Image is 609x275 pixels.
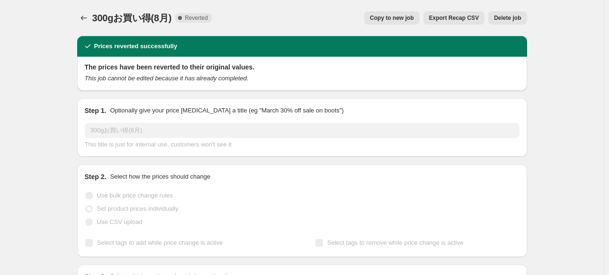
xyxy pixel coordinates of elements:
button: Export Recap CSV [423,11,484,25]
button: Copy to new job [364,11,420,25]
span: Delete job [494,14,521,22]
p: Optionally give your price [MEDICAL_DATA] a title (eg "March 30% off sale on boots") [110,106,343,115]
span: Use CSV upload [97,218,143,225]
span: 300gお買い得(8月) [92,13,172,23]
span: Use bulk price change rules [97,192,173,199]
h2: Prices reverted successfully [94,42,178,51]
button: Price change jobs [77,11,90,25]
input: 30% off holiday sale [85,123,519,138]
i: This job cannot be edited because it has already completed. [85,75,249,82]
span: Export Recap CSV [429,14,479,22]
h2: The prices have been reverted to their original values. [85,62,519,72]
button: Delete job [488,11,527,25]
span: Reverted [185,14,208,22]
span: Select tags to remove while price change is active [327,239,464,246]
span: Select tags to add while price change is active [97,239,223,246]
span: Set product prices individually [97,205,179,212]
span: This title is just for internal use, customers won't see it [85,141,232,148]
p: Select how the prices should change [110,172,210,181]
h2: Step 1. [85,106,107,115]
h2: Step 2. [85,172,107,181]
span: Copy to new job [370,14,414,22]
